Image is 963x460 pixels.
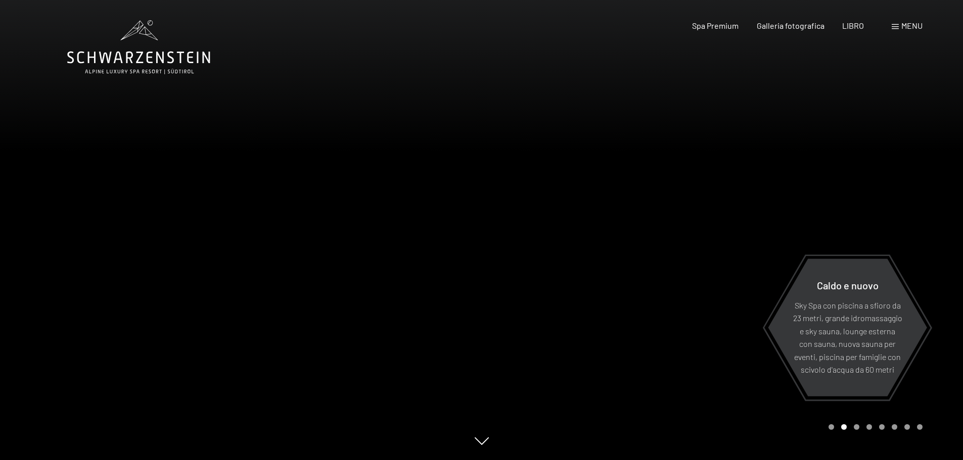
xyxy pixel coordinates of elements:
[692,21,739,30] a: Spa Premium
[757,21,824,30] a: Galleria fotografica
[767,258,928,397] a: Caldo e nuovo Sky Spa con piscina a sfioro da 23 metri, grande idromassaggio e sky sauna, lounge ...
[817,279,879,291] font: Caldo e nuovo
[825,424,923,430] div: Paginazione carosello
[841,424,847,430] div: Carousel Page 2 (Current Slide)
[829,424,834,430] div: Carousel Page 1
[904,424,910,430] div: Carosello Pagina 7
[842,21,864,30] a: LIBRO
[917,424,923,430] div: Pagina 8 della giostra
[892,424,897,430] div: Pagina 6 della giostra
[866,424,872,430] div: Pagina 4 del carosello
[879,424,885,430] div: Pagina 5 della giostra
[901,21,923,30] font: menu
[854,424,859,430] div: Pagina 3 della giostra
[793,300,902,374] font: Sky Spa con piscina a sfioro da 23 metri, grande idromassaggio e sky sauna, lounge esterna con sa...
